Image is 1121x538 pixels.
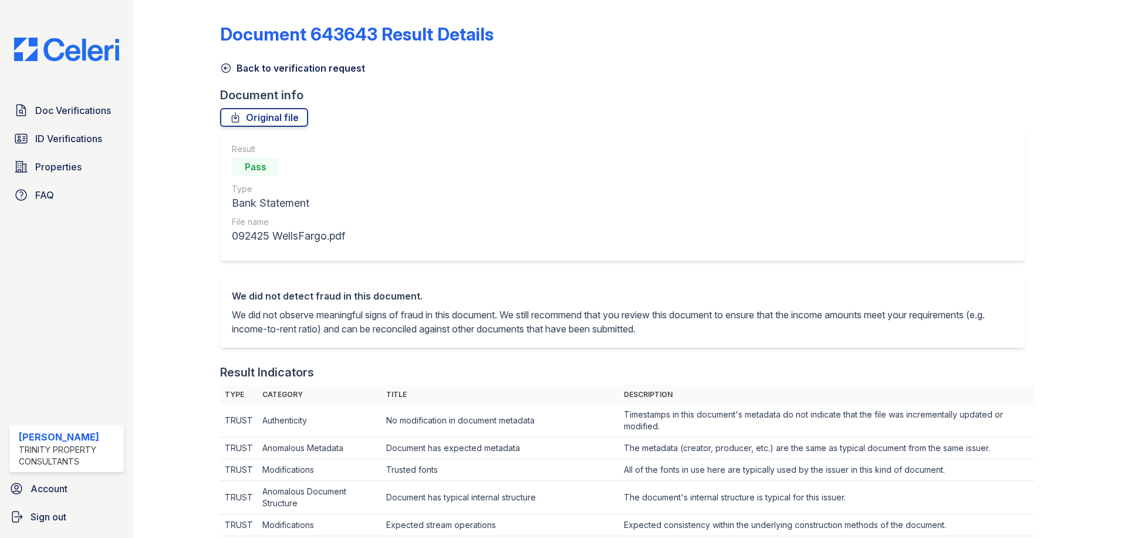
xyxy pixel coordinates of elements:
span: Sign out [31,510,66,524]
div: Bank Statement [232,195,345,211]
td: TRUST [220,459,258,481]
td: No modification in document metadata [381,404,619,438]
span: Doc Verifications [35,103,111,117]
td: TRUST [220,438,258,459]
a: Account [5,477,129,500]
td: All of the fonts in use here are typically used by the issuer in this kind of document. [619,459,1035,481]
a: FAQ [9,183,124,207]
div: Pass [232,157,279,176]
td: TRUST [220,481,258,515]
div: [PERSON_NAME] [19,430,119,444]
div: File name [232,216,345,228]
td: Timestamps in this document's metadata do not indicate that the file was incrementally updated or... [619,404,1035,438]
span: FAQ [35,188,54,202]
a: Original file [220,108,308,127]
a: Properties [9,155,124,179]
div: Result Indicators [220,364,314,381]
td: The metadata (creator, producer, etc.) are the same as typical document from the same issuer. [619,438,1035,459]
td: Expected stream operations [381,515,619,536]
div: We did not detect fraud in this document. [232,289,1013,303]
span: Account [31,482,67,496]
a: ID Verifications [9,127,124,150]
td: Modifications [258,515,381,536]
td: Expected consistency within the underlying construction methods of the document. [619,515,1035,536]
div: Result [232,143,345,155]
img: CE_Logo_Blue-a8612792a0a2168367f1c8372b55b34899dd931a85d93a1a3d3e32e68fde9ad4.png [5,38,129,61]
td: Trusted fonts [381,459,619,481]
td: Anomalous Metadata [258,438,381,459]
td: Anomalous Document Structure [258,481,381,515]
th: Category [258,385,381,404]
td: Document has expected metadata [381,438,619,459]
span: Properties [35,160,82,174]
div: Trinity Property Consultants [19,444,119,468]
span: ID Verifications [35,132,102,146]
div: 092425 WellsFargo.pdf [232,228,345,244]
td: TRUST [220,404,258,438]
td: Modifications [258,459,381,481]
th: Type [220,385,258,404]
p: We did not observe meaningful signs of fraud in this document. We still recommend that you review... [232,308,1013,336]
td: The document's internal structure is typical for this issuer. [619,481,1035,515]
th: Description [619,385,1035,404]
td: TRUST [220,515,258,536]
th: Title [381,385,619,404]
a: Document 643643 Result Details [220,23,494,45]
td: Document has typical internal structure [381,481,619,515]
td: Authenticity [258,404,381,438]
div: Type [232,183,345,195]
a: Sign out [5,505,129,529]
a: Back to verification request [220,61,365,75]
div: Document info [220,87,1034,103]
a: Doc Verifications [9,99,124,122]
